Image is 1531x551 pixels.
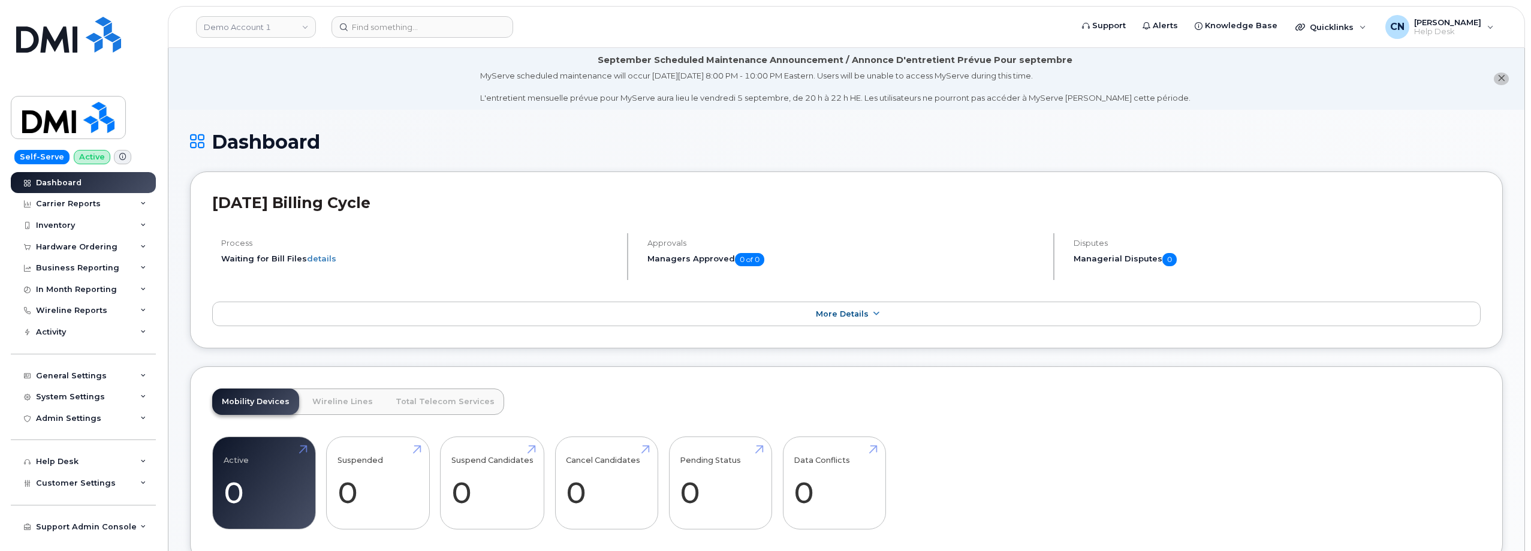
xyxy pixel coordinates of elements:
a: Cancel Candidates 0 [566,444,647,523]
a: Active 0 [224,444,305,523]
h5: Managerial Disputes [1074,253,1481,266]
a: Pending Status 0 [680,444,761,523]
h4: Disputes [1074,239,1481,248]
span: 0 [1162,253,1177,266]
a: details [307,254,336,263]
a: Wireline Lines [303,389,382,415]
a: Mobility Devices [212,389,299,415]
h1: Dashboard [190,131,1503,152]
h4: Approvals [647,239,1043,248]
li: Waiting for Bill Files [221,253,617,264]
a: Total Telecom Services [386,389,504,415]
span: 0 of 0 [735,253,764,266]
h5: Managers Approved [647,253,1043,266]
a: Suspended 0 [337,444,418,523]
a: Data Conflicts 0 [794,444,875,523]
div: MyServe scheduled maintenance will occur [DATE][DATE] 8:00 PM - 10:00 PM Eastern. Users will be u... [480,70,1191,104]
h4: Process [221,239,617,248]
button: close notification [1494,73,1509,85]
span: More Details [816,309,869,318]
div: September Scheduled Maintenance Announcement / Annonce D'entretient Prévue Pour septembre [598,54,1072,67]
a: Suspend Candidates 0 [451,444,534,523]
h2: [DATE] Billing Cycle [212,194,1481,212]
